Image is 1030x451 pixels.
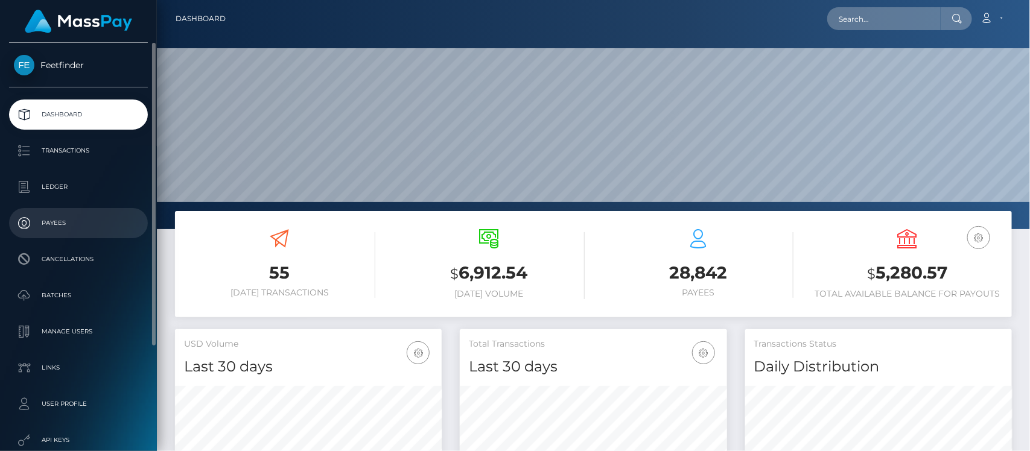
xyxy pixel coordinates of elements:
[450,265,459,282] small: $
[393,289,585,299] h6: [DATE] Volume
[9,172,148,202] a: Ledger
[9,99,148,130] a: Dashboard
[14,323,143,341] p: Manage Users
[14,359,143,377] p: Links
[827,7,941,30] input: Search...
[25,10,132,33] img: MassPay Logo
[14,178,143,196] p: Ledger
[9,208,148,238] a: Payees
[9,60,148,71] span: Feetfinder
[754,338,1003,350] h5: Transactions Status
[14,395,143,413] p: User Profile
[14,431,143,449] p: API Keys
[9,317,148,347] a: Manage Users
[812,261,1003,286] h3: 5,280.57
[603,288,794,298] h6: Payees
[176,6,226,31] a: Dashboard
[14,286,143,304] p: Batches
[469,338,717,350] h5: Total Transactions
[14,142,143,160] p: Transactions
[184,338,433,350] h5: USD Volume
[9,244,148,274] a: Cancellations
[603,261,794,285] h3: 28,842
[14,214,143,232] p: Payees
[14,250,143,268] p: Cancellations
[812,289,1003,299] h6: Total Available Balance for Payouts
[14,55,34,75] img: Feetfinder
[9,389,148,419] a: User Profile
[9,353,148,383] a: Links
[867,265,876,282] small: $
[393,261,585,286] h3: 6,912.54
[754,356,1003,377] h4: Daily Distribution
[469,356,717,377] h4: Last 30 days
[184,356,433,377] h4: Last 30 days
[9,136,148,166] a: Transactions
[184,261,375,285] h3: 55
[9,280,148,311] a: Batches
[184,288,375,298] h6: [DATE] Transactions
[14,106,143,124] p: Dashboard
